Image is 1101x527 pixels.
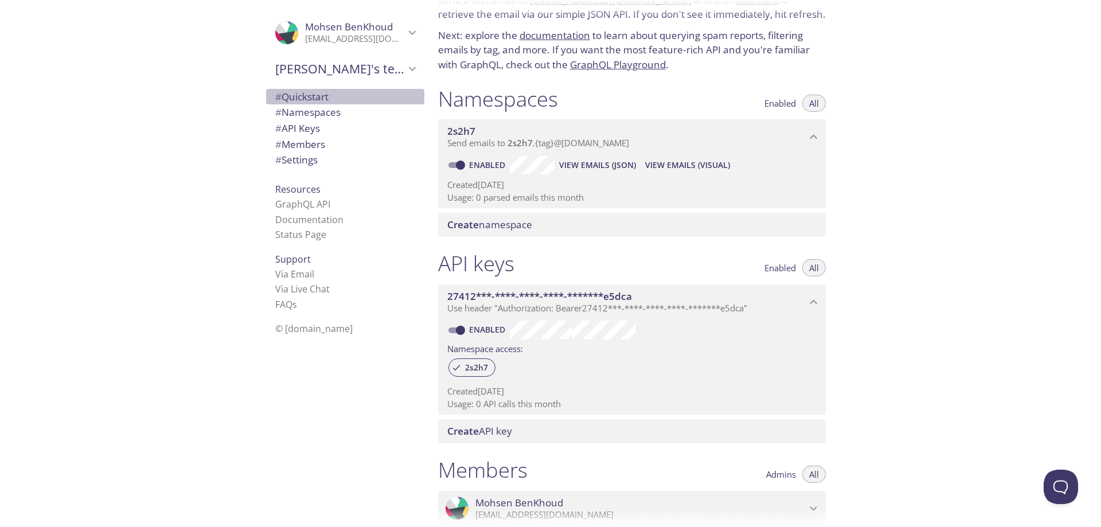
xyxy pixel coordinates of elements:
h1: API keys [438,251,514,276]
p: [EMAIL_ADDRESS][DOMAIN_NAME] [305,33,405,45]
span: 2s2h7 [447,124,475,138]
a: Status Page [275,228,326,241]
p: Created [DATE] [447,179,817,191]
span: API key [447,424,512,438]
span: namespace [447,218,532,231]
span: Namespaces [275,106,341,119]
button: Admins [759,466,803,483]
span: API Keys [275,122,320,135]
span: 2s2h7 [458,362,495,373]
div: Members [266,136,424,153]
span: Settings [275,153,318,166]
span: Support [275,253,311,266]
div: Mohsen BenKhoud [438,491,826,526]
a: documentation [520,29,590,42]
div: Quickstart [266,89,424,105]
div: 2s2h7 namespace [438,119,826,155]
div: API Keys [266,120,424,136]
p: Created [DATE] [447,385,817,397]
button: All [802,95,826,112]
span: # [275,106,282,119]
div: 2s2h7 [448,358,495,377]
label: Namespace access: [447,339,523,356]
button: Enabled [758,95,803,112]
a: Enabled [467,159,510,170]
a: GraphQL Playground [570,58,666,71]
span: Members [275,138,325,151]
p: Next: explore the to learn about querying spam reports, filtering emails by tag, and more. If you... [438,28,826,72]
p: Usage: 0 API calls this month [447,398,817,410]
span: Quickstart [275,90,329,103]
iframe: Help Scout Beacon - Open [1044,470,1078,504]
span: [PERSON_NAME]'s team [275,61,405,77]
h1: Members [438,457,528,483]
span: 2s2h7 [507,137,533,149]
button: View Emails (Visual) [641,156,735,174]
a: Via Email [275,268,314,280]
div: Create namespace [438,213,826,237]
span: Send emails to . {tag} @[DOMAIN_NAME] [447,137,629,149]
div: Mohsen's team [266,54,424,84]
span: Create [447,218,479,231]
span: View Emails (Visual) [645,158,730,172]
a: Documentation [275,213,343,226]
button: All [802,259,826,276]
span: © [DOMAIN_NAME] [275,322,353,335]
a: Via Live Chat [275,283,330,295]
button: Enabled [758,259,803,276]
span: Mohsen BenKhoud [305,20,393,33]
h1: Namespaces [438,86,558,112]
button: All [802,466,826,483]
a: GraphQL API [275,198,330,210]
button: View Emails (JSON) [555,156,641,174]
div: Create API Key [438,419,826,443]
div: Namespaces [266,104,424,120]
span: # [275,138,282,151]
a: Enabled [467,324,510,335]
span: Create [447,424,479,438]
span: Mohsen BenKhoud [475,497,563,509]
div: Mohsen BenKhoud [266,14,424,52]
span: Resources [275,183,321,196]
a: FAQ [275,298,297,311]
div: Team Settings [266,152,424,168]
span: # [275,122,282,135]
span: # [275,153,282,166]
span: s [292,298,297,311]
span: View Emails (JSON) [559,158,636,172]
p: Usage: 0 parsed emails this month [447,192,817,204]
span: # [275,90,282,103]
